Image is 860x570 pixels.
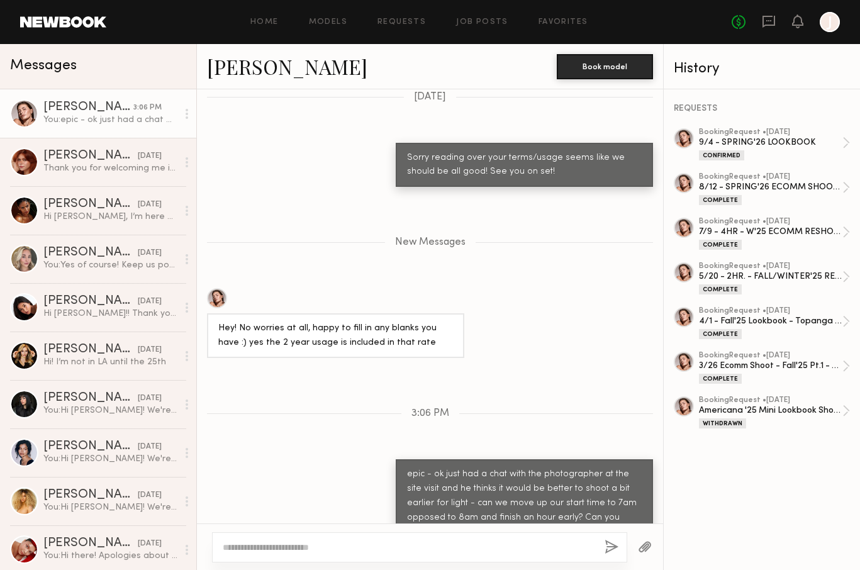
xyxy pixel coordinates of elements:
[699,284,742,294] div: Complete
[407,467,642,540] div: epic - ok just had a chat with the photographer at the site visit and he thinks it would be bette...
[43,150,138,162] div: [PERSON_NAME]
[557,60,653,71] a: Book model
[699,360,842,372] div: 3/26 Ecomm Shoot - Fall'25 Pt.1 - 4HR.
[43,295,138,308] div: [PERSON_NAME]
[43,308,177,320] div: Hi [PERSON_NAME]!! Thank you so much for thinking of me!! I’m currently only able to fly out for ...
[699,218,842,226] div: booking Request • [DATE]
[43,114,177,126] div: You: epic - ok just had a chat with the photographer at the site visit and he thinks it would be ...
[43,489,138,501] div: [PERSON_NAME]
[43,211,177,223] div: Hi [PERSON_NAME], I’m here but no one is at the front desk :)
[43,198,138,211] div: [PERSON_NAME]
[699,240,742,250] div: Complete
[539,18,588,26] a: Favorites
[395,237,466,248] span: New Messages
[43,356,177,368] div: Hi! I’m not in LA until the 25th
[377,18,426,26] a: Requests
[699,352,850,384] a: bookingRequest •[DATE]3/26 Ecomm Shoot - Fall'25 Pt.1 - 4HR.Complete
[218,321,453,350] div: Hey! No worries at all, happy to fill in any blanks you have :) yes the 2 year usage is included ...
[699,315,842,327] div: 4/1 - Fall'25 Lookbook - Topanga - 6HRS
[309,18,347,26] a: Models
[699,195,742,205] div: Complete
[456,18,508,26] a: Job Posts
[43,392,138,405] div: [PERSON_NAME]
[699,150,744,160] div: Confirmed
[699,262,842,271] div: booking Request • [DATE]
[699,173,850,205] a: bookingRequest •[DATE]8/12 - SPRING'26 ECOMM SHOOT - 7HRSComplete
[699,352,842,360] div: booking Request • [DATE]
[699,137,842,148] div: 9/4 - SPRING'26 LOOKBOOK
[43,344,138,356] div: [PERSON_NAME]
[207,53,367,80] a: [PERSON_NAME]
[699,329,742,339] div: Complete
[414,92,446,103] span: [DATE]
[10,59,77,73] span: Messages
[699,128,842,137] div: booking Request • [DATE]
[138,150,162,162] div: [DATE]
[820,12,840,32] a: J
[43,550,177,562] div: You: Hi there! Apologies about that! I let the girls know you were texting the office number sinc...
[407,151,642,180] div: Sorry reading over your terms/usage seems like we should be all good! See you on set!
[699,218,850,250] a: bookingRequest •[DATE]7/9 - 4HR - W'25 ECOMM RESHOOTComplete
[43,259,177,271] div: You: Yes of course! Keep us posted🤗
[674,62,850,76] div: History
[138,441,162,453] div: [DATE]
[250,18,279,26] a: Home
[43,453,177,465] div: You: Hi [PERSON_NAME]! We're reaching out from the [PERSON_NAME] Jeans wholesale department ([URL...
[43,162,177,174] div: Thank you for welcoming me in [DATE]! I hope to hear from you soon 💞
[43,405,177,416] div: You: Hi [PERSON_NAME]! We're reaching out from the [PERSON_NAME] Jeans wholesale department ([URL...
[699,405,842,416] div: Americana '25 Mini Lookbook Shoot - 5HRS
[43,101,133,114] div: [PERSON_NAME]
[138,199,162,211] div: [DATE]
[699,262,850,294] a: bookingRequest •[DATE]5/20 - 2HR. - FALL/WINTER'25 RESHOOTComplete
[699,374,742,384] div: Complete
[699,396,850,428] a: bookingRequest •[DATE]Americana '25 Mini Lookbook Shoot - 5HRSWithdrawn
[43,501,177,513] div: You: Hi [PERSON_NAME]! We're reaching out from the [PERSON_NAME] Jeans wholesale department ([URL...
[699,307,842,315] div: booking Request • [DATE]
[43,247,138,259] div: [PERSON_NAME]
[43,440,138,453] div: [PERSON_NAME]
[699,271,842,282] div: 5/20 - 2HR. - FALL/WINTER'25 RESHOOT
[138,296,162,308] div: [DATE]
[43,537,138,550] div: [PERSON_NAME]
[411,408,449,419] span: 3:06 PM
[138,247,162,259] div: [DATE]
[133,102,162,114] div: 3:06 PM
[138,489,162,501] div: [DATE]
[699,226,842,238] div: 7/9 - 4HR - W'25 ECOMM RESHOOT
[699,396,842,405] div: booking Request • [DATE]
[699,307,850,339] a: bookingRequest •[DATE]4/1 - Fall'25 Lookbook - Topanga - 6HRSComplete
[699,181,842,193] div: 8/12 - SPRING'26 ECOMM SHOOT - 7HRS
[138,344,162,356] div: [DATE]
[138,393,162,405] div: [DATE]
[699,173,842,181] div: booking Request • [DATE]
[699,128,850,160] a: bookingRequest •[DATE]9/4 - SPRING'26 LOOKBOOKConfirmed
[557,54,653,79] button: Book model
[674,104,850,113] div: REQUESTS
[699,418,746,428] div: Withdrawn
[138,538,162,550] div: [DATE]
